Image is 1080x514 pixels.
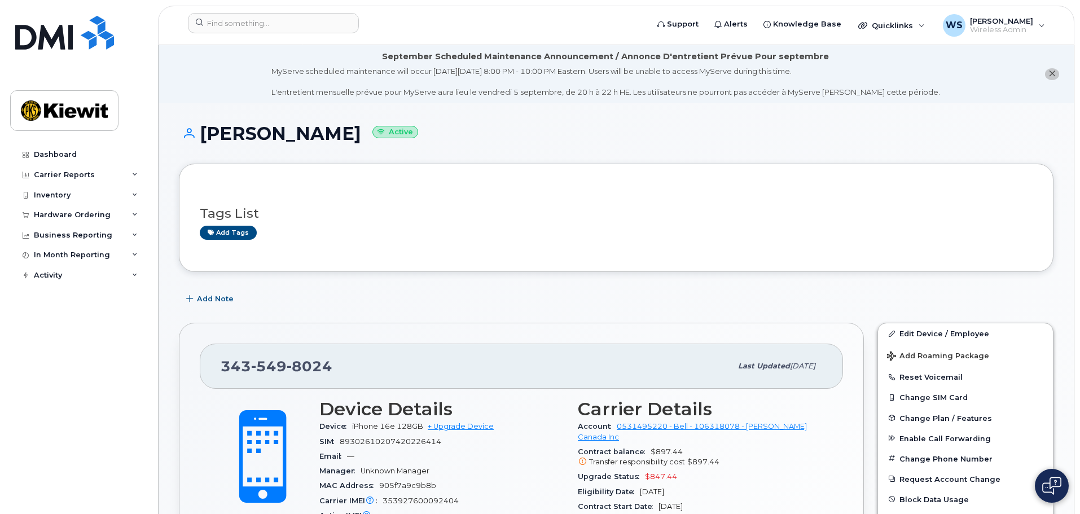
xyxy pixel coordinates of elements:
div: September Scheduled Maintenance Announcement / Annonce D'entretient Prévue Pour septembre [382,51,829,63]
span: 549 [251,358,287,375]
span: Last updated [738,362,790,370]
span: Upgrade Status [578,472,645,481]
button: Add Roaming Package [878,344,1053,367]
div: MyServe scheduled maintenance will occur [DATE][DATE] 8:00 PM - 10:00 PM Eastern. Users will be u... [271,66,940,98]
button: Enable Call Forwarding [878,428,1053,449]
button: Change Phone Number [878,449,1053,469]
button: Reset Voicemail [878,367,1053,387]
button: Change SIM Card [878,387,1053,407]
span: 353927600092404 [383,497,459,505]
span: Change Plan / Features [899,414,992,422]
span: — [347,452,354,460]
span: SIM [319,437,340,446]
button: Add Note [179,289,243,309]
span: Eligibility Date [578,487,640,496]
span: 89302610207420226414 [340,437,441,446]
span: Manager [319,467,361,475]
span: Contract balance [578,447,651,456]
span: 905f7a9c9b8b [379,481,436,490]
small: Active [372,126,418,139]
span: Carrier IMEI [319,497,383,505]
button: Change Plan / Features [878,408,1053,428]
span: Unknown Manager [361,467,429,475]
h3: Tags List [200,207,1033,221]
img: Open chat [1042,477,1061,495]
span: Account [578,422,617,430]
span: Add Roaming Package [887,352,989,362]
button: Block Data Usage [878,489,1053,509]
button: close notification [1045,68,1059,80]
a: Add tags [200,226,257,240]
a: Edit Device / Employee [878,323,1053,344]
span: Email [319,452,347,460]
h1: [PERSON_NAME] [179,124,1053,143]
span: [DATE] [790,362,815,370]
button: Request Account Change [878,469,1053,489]
span: Transfer responsibility cost [589,458,685,466]
span: Device [319,422,352,430]
h3: Carrier Details [578,399,823,419]
span: $847.44 [645,472,677,481]
span: Contract Start Date [578,502,658,511]
a: + Upgrade Device [428,422,494,430]
a: 0531495220 - Bell - 106318078 - [PERSON_NAME] Canada Inc [578,422,807,441]
span: 343 [221,358,332,375]
span: [DATE] [640,487,664,496]
span: $897.44 [578,447,823,468]
span: iPhone 16e 128GB [352,422,423,430]
span: [DATE] [658,502,683,511]
span: Add Note [197,293,234,304]
span: MAC Address [319,481,379,490]
span: 8024 [287,358,332,375]
span: $897.44 [687,458,719,466]
span: Enable Call Forwarding [899,434,991,442]
h3: Device Details [319,399,564,419]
